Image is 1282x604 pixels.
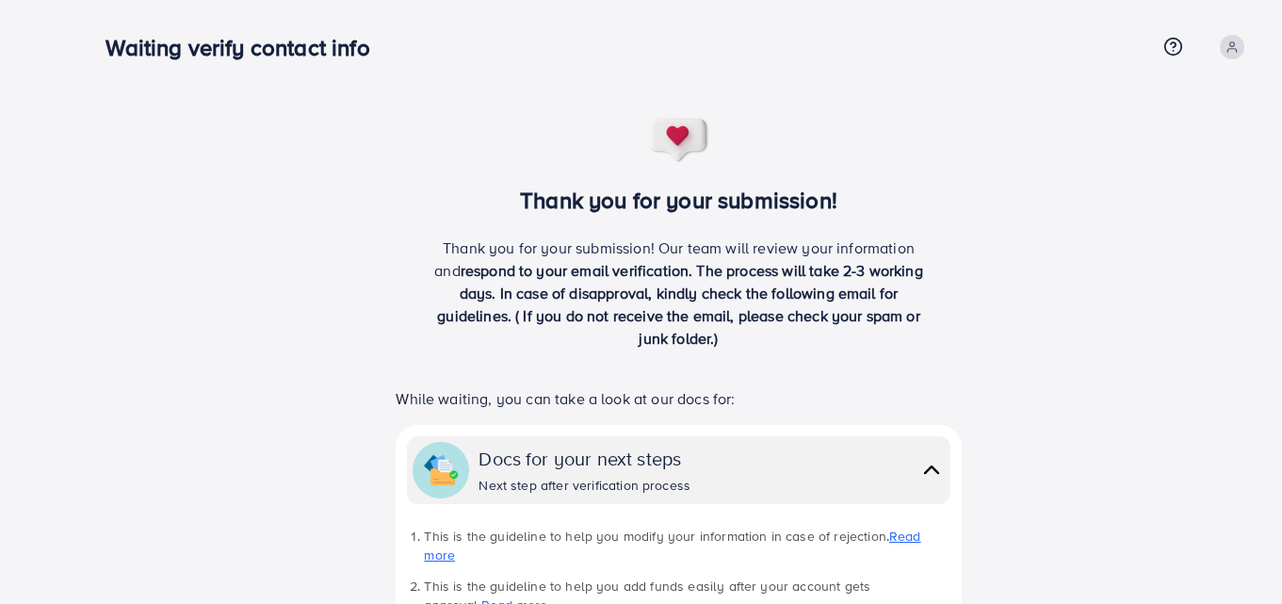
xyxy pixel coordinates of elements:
[428,237,931,350] p: Thank you for your submission! Our team will review your information and
[424,453,458,487] img: collapse
[648,117,710,164] img: success
[479,476,690,495] div: Next step after verification process
[424,527,949,565] li: This is the guideline to help you modify your information in case of rejection.
[479,445,690,472] div: Docs for your next steps
[437,260,923,349] span: respond to your email verification. The process will take 2-3 working days. In case of disapprova...
[105,34,384,61] h3: Waiting verify contact info
[365,187,993,214] h3: Thank you for your submission!
[918,456,945,483] img: collapse
[396,387,961,410] p: While waiting, you can take a look at our docs for:
[424,527,920,564] a: Read more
